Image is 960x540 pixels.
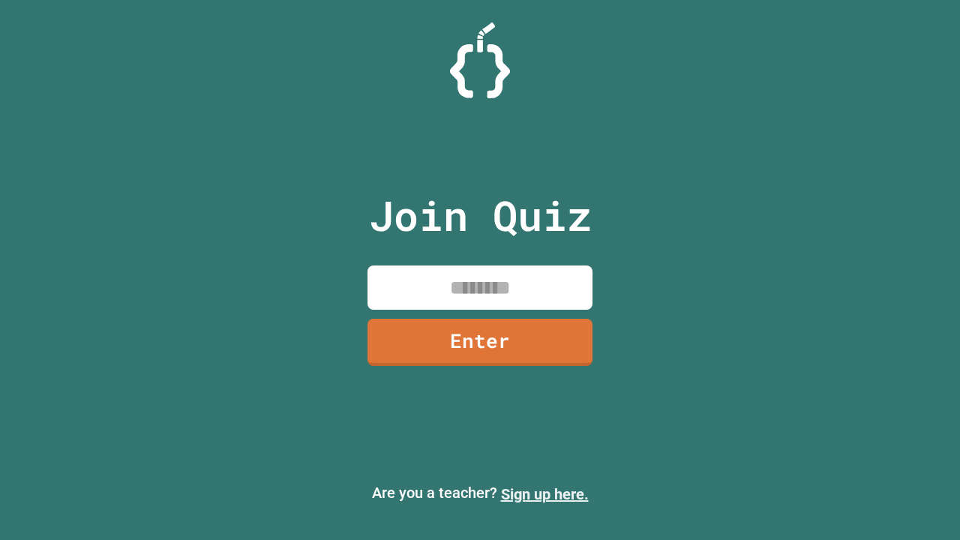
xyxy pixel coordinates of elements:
iframe: chat widget [897,480,945,525]
img: Logo.svg [450,22,510,98]
p: Join Quiz [369,184,592,247]
a: Sign up here. [501,485,589,503]
a: Enter [367,319,592,366]
p: Are you a teacher? [12,481,948,505]
iframe: chat widget [835,415,945,478]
